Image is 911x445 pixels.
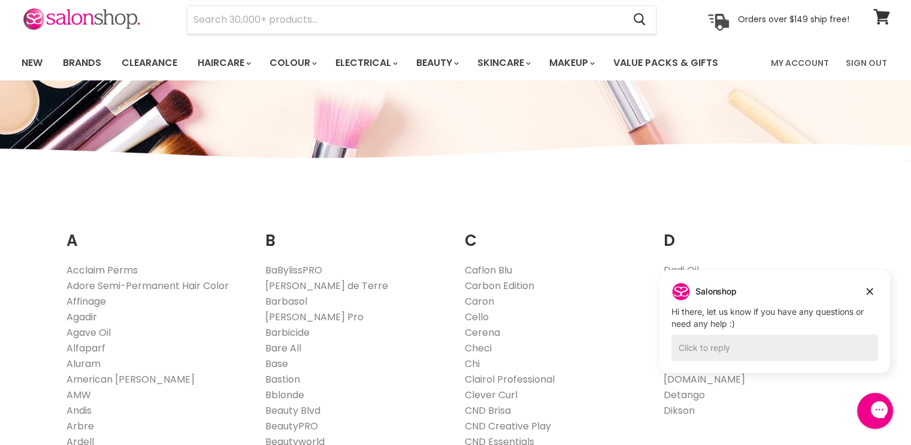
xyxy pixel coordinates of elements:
[465,341,492,355] a: Checi
[113,50,186,76] a: Clearance
[66,357,101,371] a: Aluram
[265,341,301,355] a: Bare All
[664,404,695,417] a: Dikson
[664,388,705,402] a: Detango
[66,419,94,433] a: Arbre
[851,389,899,433] iframe: Gorgias live chat messenger
[465,326,500,339] a: Cerena
[265,263,322,277] a: BaBylissPRO
[189,50,258,76] a: Haircare
[265,326,310,339] a: Barbicide
[326,50,405,76] a: Electrical
[66,213,248,253] h2: A
[265,213,447,253] h2: B
[13,50,52,76] a: New
[261,50,324,76] a: Colour
[465,294,494,308] a: Caron
[66,372,195,386] a: American [PERSON_NAME]
[66,279,229,293] a: Adore Semi-Permanent Hair Color
[465,388,517,402] a: Clever Curl
[465,213,646,253] h2: C
[664,213,845,253] h2: D
[650,268,899,391] iframe: Gorgias live chat campaigns
[624,6,656,34] button: Search
[66,263,138,277] a: Acclaim Perms
[465,404,511,417] a: CND Brisa
[66,294,106,308] a: Affinage
[465,372,555,386] a: Clairol Professional
[465,263,512,277] a: Caflon Blu
[738,14,849,25] p: Orders over $149 ship free!
[7,46,905,80] nav: Main
[66,310,97,324] a: Agadir
[465,419,551,433] a: CND Creative Play
[66,326,111,339] a: Agave Oil
[465,279,534,293] a: Carbon Edition
[187,5,656,34] form: Product
[764,50,836,76] a: My Account
[265,404,320,417] a: Beauty Blvd
[839,50,894,76] a: Sign Out
[66,341,105,355] a: Alfaparf
[54,50,110,76] a: Brands
[265,372,300,386] a: Bastion
[664,263,699,277] a: Dadi Oil
[407,50,466,76] a: Beauty
[265,388,304,402] a: Bblonde
[265,419,318,433] a: BeautyPRO
[265,310,364,324] a: [PERSON_NAME] Pro
[187,6,624,34] input: Search
[66,404,92,417] a: Andis
[265,357,288,371] a: Base
[66,388,91,402] a: AMW
[468,50,538,76] a: Skincare
[465,310,489,324] a: Cello
[604,50,727,76] a: Value Packs & Gifts
[540,50,602,76] a: Makeup
[13,46,746,80] ul: Main menu
[265,294,307,308] a: Barbasol
[465,357,480,371] a: Chi
[265,279,388,293] a: [PERSON_NAME] de Terre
